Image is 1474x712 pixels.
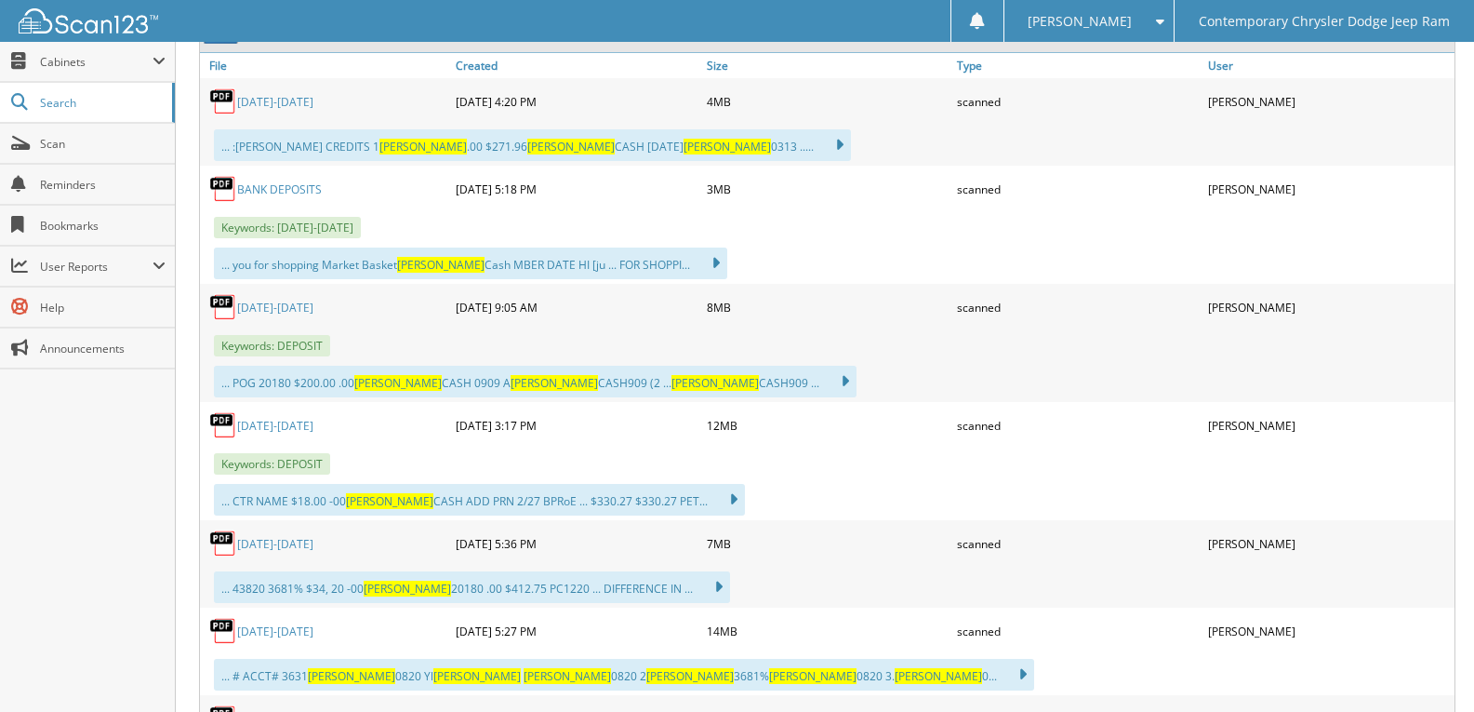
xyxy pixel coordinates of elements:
[702,612,953,650] div: 14MB
[1203,83,1454,120] div: [PERSON_NAME]
[451,612,702,650] div: [DATE] 5:27 PM
[214,484,745,516] div: ... CTR NAME $18.00 -00 CASH ADD PRN 2/27 BPRoE ... $330.27 $330.27 PET...
[209,175,237,203] img: PDF.png
[40,54,153,70] span: Cabinets
[952,612,1203,650] div: scanned
[237,181,322,197] a: BANK DEPOSITS
[209,530,237,558] img: PDF.png
[237,536,313,552] a: [DATE]-[DATE]
[354,375,442,391] span: [PERSON_NAME]
[524,668,611,684] span: [PERSON_NAME]
[214,366,857,397] div: ... POG 20180 $200.00 .00 CASH 0909 A CASH909 (2 ... CASH909 ...
[237,300,313,316] a: [DATE]-[DATE]
[209,293,237,321] img: PDF.png
[40,177,166,193] span: Reminders
[209,617,237,645] img: PDF.png
[40,95,163,111] span: Search
[952,170,1203,208] div: scanned
[952,83,1203,120] div: scanned
[684,139,771,154] span: [PERSON_NAME]
[952,525,1203,562] div: scanned
[40,259,153,275] span: User Reports
[308,668,395,684] span: [PERSON_NAME]
[451,83,702,120] div: [DATE] 4:20 PM
[209,87,237,115] img: PDF.png
[209,411,237,439] img: PDF.png
[952,289,1203,326] div: scanned
[237,94,313,110] a: [DATE]-[DATE]
[237,418,313,434] a: [DATE]-[DATE]
[952,407,1203,444] div: scanned
[397,257,485,273] span: [PERSON_NAME]
[646,668,734,684] span: [PERSON_NAME]
[40,136,166,152] span: Scan
[769,668,857,684] span: [PERSON_NAME]
[1199,16,1450,27] span: Contemporary Chrysler Dodge Jeep Ram
[379,139,467,154] span: [PERSON_NAME]
[527,139,615,154] span: [PERSON_NAME]
[1203,289,1454,326] div: [PERSON_NAME]
[214,335,330,356] span: Keywords: DEPOSIT
[1381,623,1474,712] iframe: Chat Widget
[895,668,982,684] span: [PERSON_NAME]
[451,289,702,326] div: [DATE] 9:05 AM
[1203,53,1454,78] a: User
[40,300,166,316] span: Help
[451,53,702,78] a: Created
[40,218,166,234] span: Bookmarks
[40,341,166,356] span: Announcements
[1203,407,1454,444] div: [PERSON_NAME]
[364,581,451,597] span: [PERSON_NAME]
[702,83,953,120] div: 4MB
[237,624,313,639] a: [DATE]-[DATE]
[1203,525,1454,562] div: [PERSON_NAME]
[511,375,598,391] span: [PERSON_NAME]
[346,493,433,509] span: [PERSON_NAME]
[952,53,1203,78] a: Type
[214,453,330,475] span: Keywords: DEPOSIT
[200,53,451,78] a: File
[214,217,361,238] span: Keywords: [DATE]-[DATE]
[671,375,759,391] span: [PERSON_NAME]
[19,8,158,34] img: scan123-logo-white.svg
[1203,612,1454,650] div: [PERSON_NAME]
[433,668,521,684] span: [PERSON_NAME]
[702,170,953,208] div: 3MB
[702,407,953,444] div: 12MB
[702,289,953,326] div: 8MB
[702,53,953,78] a: Size
[214,659,1034,691] div: ... # ACCT# 3631 0820 Yl 0820 2 3681% 0820 3. 0...
[451,407,702,444] div: [DATE] 3:17 PM
[214,129,851,161] div: ... :[PERSON_NAME] CREDITS 1 .00 $271.96 CASH [DATE] 0313 .....
[451,170,702,208] div: [DATE] 5:18 PM
[214,571,730,603] div: ... 43820 3681% $34, 20 -00 20180 .00 $412.75 PC1220 ... DIFFERENCE IN ...
[1203,170,1454,208] div: [PERSON_NAME]
[451,525,702,562] div: [DATE] 5:36 PM
[1028,16,1132,27] span: [PERSON_NAME]
[214,248,727,279] div: ... you for shopping Market Basket Cash MBER DATE HI [ju ... FOR SHOPPI...
[702,525,953,562] div: 7MB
